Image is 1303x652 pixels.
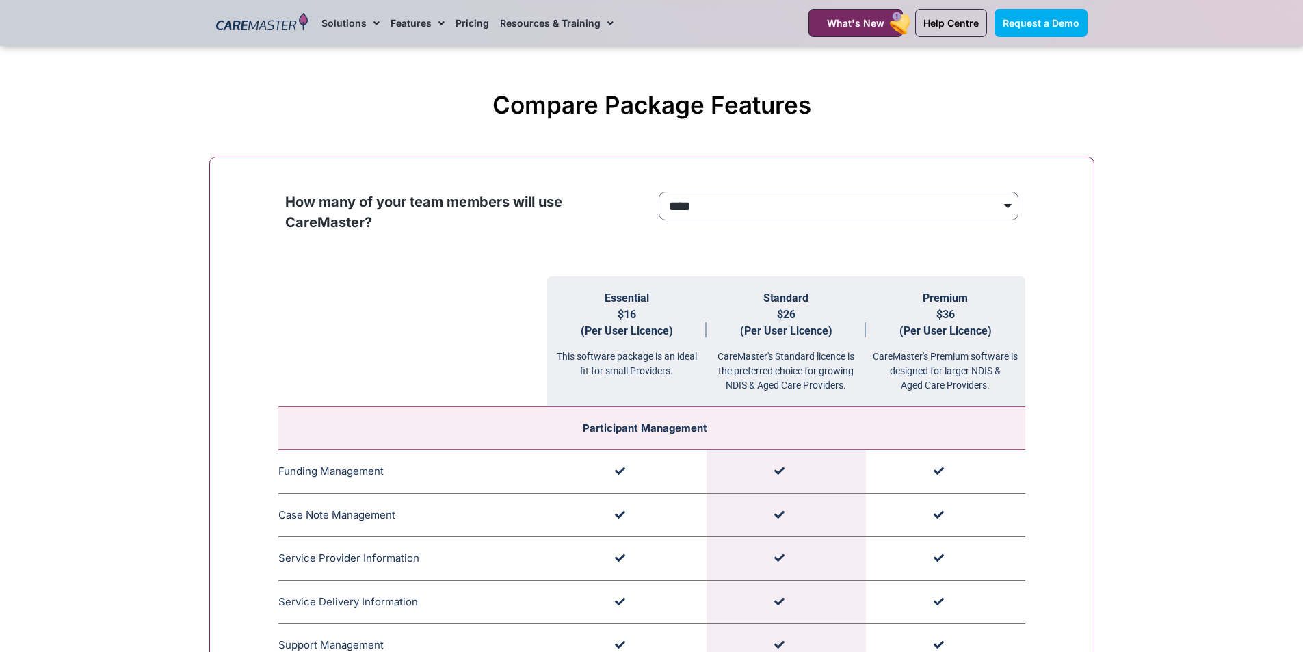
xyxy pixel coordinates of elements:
[808,9,903,37] a: What's New
[866,276,1025,407] th: Premium
[547,339,707,378] div: This software package is an ideal fit for small Providers.
[583,421,707,434] span: Participant Management
[866,339,1025,393] div: CareMaster's Premium software is designed for larger NDIS & Aged Care Providers.
[899,308,992,337] span: $36 (Per User Licence)
[285,192,645,233] p: How many of your team members will use CareMaster?
[278,493,547,537] td: Case Note Management
[740,308,832,337] span: $26 (Per User Licence)
[278,537,547,581] td: Service Provider Information
[1003,17,1079,29] span: Request a Demo
[581,308,673,337] span: $16 (Per User Licence)
[216,90,1088,119] h2: Compare Package Features
[707,276,866,407] th: Standard
[707,339,866,393] div: CareMaster's Standard licence is the preferred choice for growing NDIS & Aged Care Providers.
[278,580,547,624] td: Service Delivery Information
[827,17,884,29] span: What's New
[216,13,308,34] img: CareMaster Logo
[278,450,547,494] td: Funding Management
[547,276,707,407] th: Essential
[995,9,1088,37] a: Request a Demo
[923,17,979,29] span: Help Centre
[915,9,987,37] a: Help Centre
